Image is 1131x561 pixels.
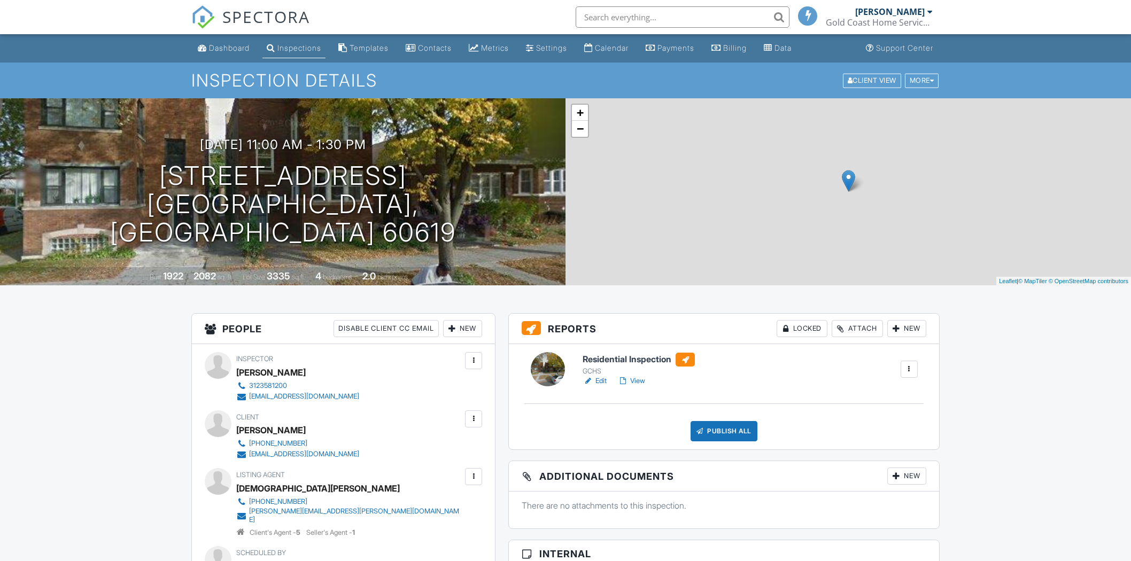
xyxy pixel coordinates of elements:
[1049,278,1128,284] a: © OpenStreetMap contributors
[583,353,695,367] h6: Residential Inspection
[236,355,273,363] span: Inspector
[236,391,359,402] a: [EMAIL_ADDRESS][DOMAIN_NAME]
[509,314,939,344] h3: Reports
[418,43,452,52] div: Contacts
[580,38,633,58] a: Calendar
[236,449,359,459] a: [EMAIL_ADDRESS][DOMAIN_NAME]
[996,277,1131,286] div: |
[826,17,933,28] div: Gold Coast Home Services LLC IL#451001259 Indiana # HI02300065
[352,528,355,536] strong: 1
[334,320,439,337] div: Disable Client CC Email
[218,273,233,281] span: sq. ft.
[192,314,495,344] h3: People
[323,273,352,281] span: bedrooms
[522,38,571,58] a: Settings
[236,480,400,496] a: [DEMOGRAPHIC_DATA][PERSON_NAME]
[249,497,307,506] div: [PHONE_NUMBER]
[583,376,607,386] a: Edit
[243,273,265,281] span: Lot Size
[377,273,408,281] span: bathrooms
[262,38,326,58] a: Inspections
[236,422,306,438] div: [PERSON_NAME]
[583,353,695,376] a: Residential Inspection GCHS
[887,467,926,485] div: New
[236,496,462,507] a: [PHONE_NUMBER]
[401,38,456,58] a: Contacts
[777,320,827,337] div: Locked
[723,43,747,52] div: Billing
[572,121,588,137] a: Zoom out
[855,6,925,17] div: [PERSON_NAME]
[150,273,161,281] span: Built
[163,270,183,282] div: 1922
[334,38,393,58] a: Templates
[464,38,513,58] a: Metrics
[296,528,300,536] strong: 5
[191,5,215,29] img: The Best Home Inspection Software - Spectora
[209,43,250,52] div: Dashboard
[509,461,939,492] h3: Additional Documents
[707,38,751,58] a: Billing
[267,270,290,282] div: 3335
[249,392,359,401] div: [EMAIL_ADDRESS][DOMAIN_NAME]
[842,76,904,84] a: Client View
[876,43,933,52] div: Support Center
[862,38,938,58] a: Support Center
[236,549,286,557] span: Scheduled By
[843,73,901,88] div: Client View
[536,43,567,52] div: Settings
[249,439,307,448] div: [PHONE_NUMBER]
[200,137,366,152] h3: [DATE] 11:00 am - 1:30 pm
[595,43,629,52] div: Calendar
[236,413,259,421] span: Client
[832,320,883,337] div: Attach
[887,320,926,337] div: New
[481,43,509,52] div: Metrics
[222,5,310,28] span: SPECTORA
[691,421,757,441] div: Publish All
[249,381,287,390] div: 3123581200
[292,273,305,281] span: sq.ft.
[191,14,310,37] a: SPECTORA
[193,270,216,282] div: 2082
[17,162,548,246] h1: [STREET_ADDRESS] [GEOGRAPHIC_DATA], [GEOGRAPHIC_DATA] 60619
[306,528,355,536] span: Seller's Agent -
[760,38,796,58] a: Data
[443,320,482,337] div: New
[236,364,306,380] div: [PERSON_NAME]
[350,43,389,52] div: Templates
[236,380,359,391] a: 3123581200
[277,43,321,52] div: Inspections
[191,71,940,90] h1: Inspection Details
[249,450,359,458] div: [EMAIL_ADDRESS][DOMAIN_NAME]
[315,270,321,282] div: 4
[576,6,789,28] input: Search everything...
[905,73,939,88] div: More
[774,43,792,52] div: Data
[236,471,285,479] span: Listing Agent
[641,38,699,58] a: Payments
[362,270,376,282] div: 2.0
[583,367,695,376] div: GCHS
[236,438,359,449] a: [PHONE_NUMBER]
[572,105,588,121] a: Zoom in
[999,278,1017,284] a: Leaflet
[193,38,254,58] a: Dashboard
[249,507,462,524] div: [PERSON_NAME][EMAIL_ADDRESS][PERSON_NAME][DOMAIN_NAME]
[617,376,645,386] a: View
[236,507,462,524] a: [PERSON_NAME][EMAIL_ADDRESS][PERSON_NAME][DOMAIN_NAME]
[522,500,926,511] p: There are no attachments to this inspection.
[1018,278,1047,284] a: © MapTiler
[657,43,694,52] div: Payments
[250,528,302,536] span: Client's Agent -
